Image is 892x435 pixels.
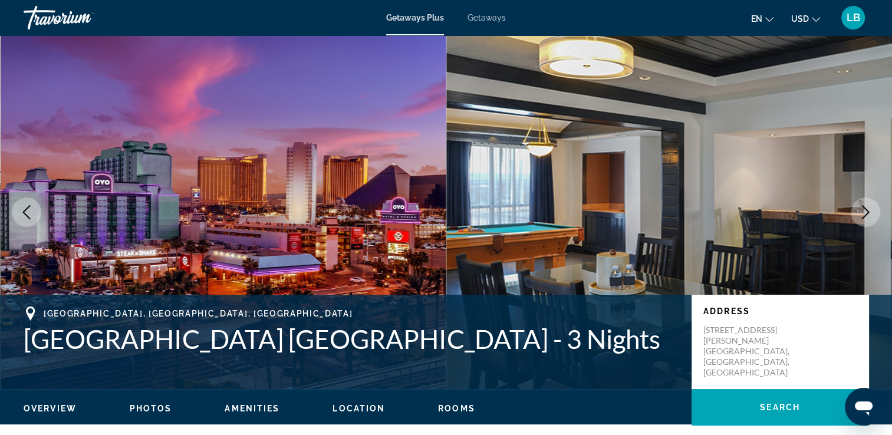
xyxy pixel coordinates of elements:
[847,12,860,24] span: LB
[225,404,279,413] span: Amenities
[24,324,680,354] h1: [GEOGRAPHIC_DATA] [GEOGRAPHIC_DATA] - 3 Nights
[751,14,762,24] span: en
[24,403,77,414] button: Overview
[845,388,883,426] iframe: Bouton de lancement de la fenêtre de messagerie
[751,10,773,27] button: Change language
[130,403,172,414] button: Photos
[838,5,868,30] button: User Menu
[760,403,800,412] span: Search
[24,2,141,33] a: Travorium
[333,403,385,414] button: Location
[386,13,444,22] a: Getaways Plus
[703,325,798,378] p: [STREET_ADDRESS][PERSON_NAME] [GEOGRAPHIC_DATA], [GEOGRAPHIC_DATA], [GEOGRAPHIC_DATA]
[692,389,868,426] button: Search
[44,309,353,318] span: [GEOGRAPHIC_DATA], [GEOGRAPHIC_DATA], [GEOGRAPHIC_DATA]
[851,197,880,227] button: Next image
[225,403,279,414] button: Amenities
[130,404,172,413] span: Photos
[24,404,77,413] span: Overview
[791,10,820,27] button: Change currency
[791,14,809,24] span: USD
[703,307,857,316] p: Address
[12,197,41,227] button: Previous image
[438,404,475,413] span: Rooms
[468,13,506,22] a: Getaways
[438,403,475,414] button: Rooms
[333,404,385,413] span: Location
